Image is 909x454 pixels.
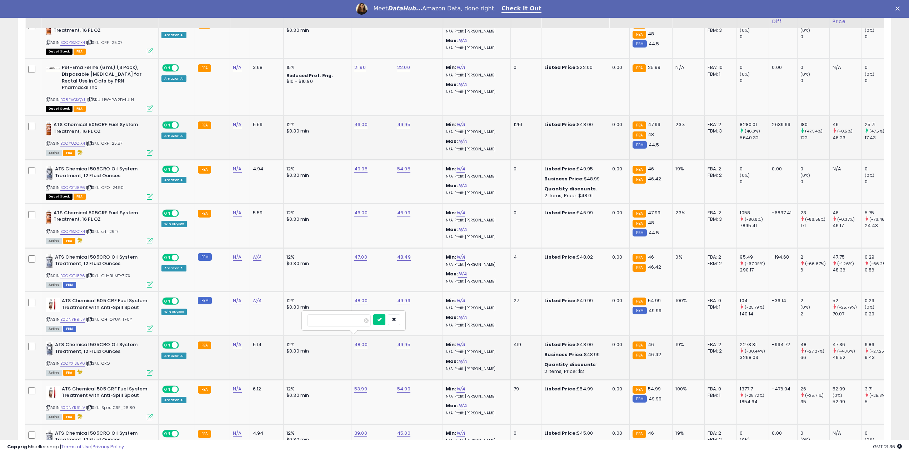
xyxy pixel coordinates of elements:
a: 39.00 [354,430,367,437]
div: Meet Amazon Data, done right. [373,5,496,12]
div: 0 [514,64,536,71]
div: 48.36 [833,267,861,273]
span: 48 [648,30,654,37]
a: N/A [233,297,241,304]
div: FBA: 2 [708,210,731,216]
div: 4.94 [253,166,278,172]
div: $0.30 min [286,27,346,34]
span: 44.5 [649,141,659,148]
div: -194.68 [772,254,791,260]
small: (-76.46%) [869,216,890,222]
div: $0.30 min [286,260,346,267]
div: 3.68 [253,64,278,71]
div: Amazon AI [161,177,186,183]
b: Min: [446,121,456,128]
p: N/A Profit [PERSON_NAME] [446,90,505,95]
div: 2 Items, Price: $48.01 [544,193,604,199]
a: 46.00 [354,209,368,216]
img: 4117unvzBGL._SL40_.jpg [46,254,53,268]
small: FBA [198,64,211,72]
div: FBA: 2 [708,121,731,128]
span: 44.5 [649,40,659,47]
span: 46.42 [648,264,661,270]
b: ATS Chemical 505CRO Oil System Treatment, 12 Fluid Ounces [55,166,142,181]
div: 0 [865,34,894,40]
small: FBA [633,176,646,184]
div: FBM: 3 [708,27,731,34]
div: $46.99 [544,210,604,216]
div: 0 [865,179,894,185]
div: 0.00 [612,64,624,71]
span: | SKU: CRO_24.90 [86,185,124,190]
small: FBM [633,141,646,149]
span: ON [163,166,172,173]
div: 0.86 [865,267,894,273]
small: FBA [633,264,646,272]
div: $48.02 [544,254,604,260]
span: 46.42 [648,175,661,182]
span: All listings currently available for purchase on Amazon [46,282,62,288]
a: N/A [458,314,467,321]
a: N/A [456,165,465,173]
div: $48.99 [544,176,604,182]
a: 46.00 [354,121,368,128]
span: FBM [63,282,76,288]
a: 48.49 [397,254,411,261]
div: 0 [740,64,769,71]
b: Pet-Ema Feline (6 mL) (3 Pack), Disposable [MEDICAL_DATA] for Rectal Use in Cats by PRN Pharmacal... [62,64,149,93]
small: (47.5%) [869,128,884,134]
div: $0.30 min [286,172,346,179]
a: Check It Out [501,5,541,13]
img: 4117unvzBGL._SL40_.jpg [46,430,53,444]
div: Close [895,6,903,11]
b: Min: [446,254,456,260]
div: 1058 [740,210,769,216]
div: Amazon AI [161,32,186,38]
b: Max: [446,81,458,88]
b: Max: [446,37,458,44]
span: All listings currently available for purchase on Amazon [46,238,62,244]
i: hazardous material [75,150,83,155]
a: B0CY8ZQ1X4 [60,229,85,235]
a: B0DNYR91LV [60,316,85,323]
div: 0 [740,166,769,172]
span: | SKU: CRF_25.07 [86,40,123,45]
div: 46.17 [833,223,861,229]
div: 0 [800,179,829,185]
a: N/A [458,138,467,145]
a: N/A [233,430,241,437]
div: N/A [675,64,699,71]
a: N/A [233,64,241,71]
a: N/A [458,81,467,88]
small: (47.54%) [805,128,823,134]
img: 4117unvzBGL._SL40_.jpg [46,341,53,356]
b: Min: [446,209,456,216]
div: 0.00 [772,64,791,71]
div: FBA: 10 [708,64,731,71]
div: FBM: 2 [708,260,731,267]
a: N/A [456,341,465,348]
small: (0%) [800,28,810,33]
div: FBA: 2 [708,166,731,172]
div: FBM: 3 [708,128,731,134]
img: 4117unvzBGL._SL40_.jpg [46,166,53,180]
div: ASIN: [46,121,153,155]
div: 0.00 [612,166,624,172]
b: ATS Chemical 505CRF Fuel System Treatment, 16 FL OZ [54,121,140,136]
div: 2 [800,254,829,260]
span: 47.99 [648,121,661,128]
span: | SKU: GU-BHMT-717X [86,273,130,279]
a: N/A [458,226,467,233]
div: 12% [286,210,346,216]
span: 48 [648,131,654,138]
small: (0%) [800,173,810,178]
small: (0%) [865,71,875,77]
div: 5.59 [253,121,278,128]
div: 46 [833,121,861,128]
a: N/A [456,385,465,393]
a: N/A [233,254,241,261]
b: Listed Price: [544,297,577,304]
div: 290.17 [740,267,769,273]
a: N/A [458,270,467,278]
img: Profile image for Georgie [356,3,368,15]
